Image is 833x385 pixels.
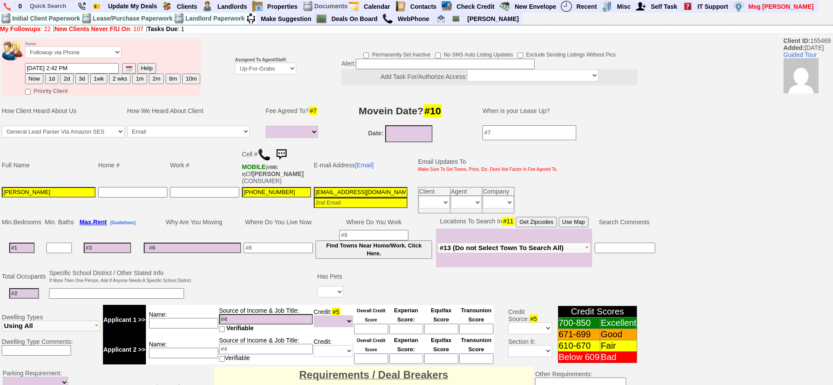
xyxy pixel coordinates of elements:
td: Excellent [600,318,637,329]
a: Deals On Board [328,13,381,25]
td: Dwelling Types Dwelling Type Comments: [0,304,102,366]
img: phone.png [4,3,11,11]
img: [calendar icon] [126,65,132,72]
button: Now [25,74,43,84]
a: IT Support [694,1,732,12]
td: Source of Income & Job Title: Verifiable [219,335,313,364]
td: Documents [314,0,348,12]
input: Ask Customer: Do You Know Your Equifax Credit Score [424,324,458,334]
input: Ask Customer: Do You Know Your Experian Credit Score [389,324,423,334]
button: 10m [182,74,200,84]
label: Priority Client [25,85,67,95]
div: Alert: [341,59,638,85]
input: #6 [144,243,241,253]
td: E-mail Address [312,145,409,186]
a: Clients [173,1,201,12]
img: docs.png [81,13,92,24]
td: Good [600,329,637,340]
center: Add Task For/Authorize Access: [341,69,638,85]
a: Check Credit [453,1,498,12]
h3: Movein Date? [328,103,473,119]
img: contact.png [395,1,406,12]
img: appt_icon.png [348,1,359,12]
input: Priority Client [25,89,31,95]
button: #13 (Do not Select Town To Search All) [437,243,591,253]
button: Help [138,63,156,74]
td: Initial Client Paperwork [12,13,81,25]
td: Source of Income & Job Title: [219,305,313,335]
font: Experian Score: [394,337,418,353]
a: WebPhone [394,13,433,25]
img: docs.png [0,13,11,24]
td: Credit Source: Section 8: [495,304,553,366]
td: Landlord Paperwork [185,13,245,25]
td: Agent [450,187,482,195]
a: Properties [264,1,301,12]
td: Company [482,187,514,195]
label: Exclude Sending Listings Without Pics [518,49,616,59]
td: Credit: [313,335,354,364]
b: Client ID: [783,37,810,44]
img: help2.png [682,1,693,12]
td: How Client Heard About Us [0,98,126,124]
td: Min. [0,215,43,229]
b: [PERSON_NAME] [252,170,304,177]
td: Home # [97,145,169,186]
b: T-Mobile USA, Inc. [242,163,278,177]
td: Lease/Purchase Paperwork [92,13,173,25]
font: Transunion Score [461,307,492,323]
button: Get Zipcodes [516,217,557,227]
span: Using All [4,322,33,329]
button: 2 wks [109,74,131,84]
a: Self Task [647,1,681,12]
a: [PERSON_NAME] [464,13,522,25]
b: [Guidelines] [110,220,135,225]
img: chalkboard.png [316,13,327,24]
span: Bedrooms [13,219,41,226]
input: #4 [219,344,313,354]
a: Misc [613,1,634,12]
img: myadd.png [635,1,646,12]
button: 3d [75,74,89,84]
td: Credit: [313,305,354,335]
td: Bad [600,352,637,363]
td: Has Pets [316,268,345,285]
span: Verifiable [227,325,254,332]
td: Name: [146,335,219,364]
label: Permanently Set Inactive [363,49,430,59]
td: Where Do You Work [314,215,433,229]
td: Fee Agreed To? [264,98,322,124]
td: Where Do You Live Now [242,215,314,229]
a: [Email] [355,162,374,169]
img: properties.png [252,1,263,12]
input: Ask Customer: Do You Know Your Experian Credit Score [389,353,423,364]
a: Recent [573,1,601,12]
input: No SMS Auto Listing Updates [435,53,441,58]
img: recent.png [561,1,572,12]
input: #3 [84,243,131,253]
td: Applicant 2 >> [103,335,146,364]
button: 1wk [90,74,107,84]
a: Guided Tour [783,51,817,58]
td: How We Heard About Client [126,98,260,124]
a: Tasks Due: 1 [147,25,184,32]
input: Ask Customer: Do You Know Your Transunion Credit Score [459,324,493,334]
td: Name: [146,305,219,335]
input: #9 [339,230,408,240]
input: #7 [482,125,576,140]
input: Ask Customer: Do You Know Your Transunion Credit Score [459,353,493,364]
span: 155469 [DATE] [783,37,833,93]
td: Total Occupants [0,268,48,285]
img: 32a08883fdb5cdfa51753485f33c3960 [783,58,819,93]
font: (VMB: #) [242,165,278,177]
font: Requirements / Deal Breakers [299,369,448,381]
td: 610-670 [558,340,600,352]
input: #1 [9,243,35,253]
td: When is your Lease Up? [474,98,652,124]
button: 2m [149,74,164,84]
a: Make Suggestion [257,13,315,25]
a: Contacts [407,1,440,12]
img: gmoney.png [499,1,510,12]
font: Transunion Score [461,337,492,353]
input: Permanently Set Inactive [363,53,369,58]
